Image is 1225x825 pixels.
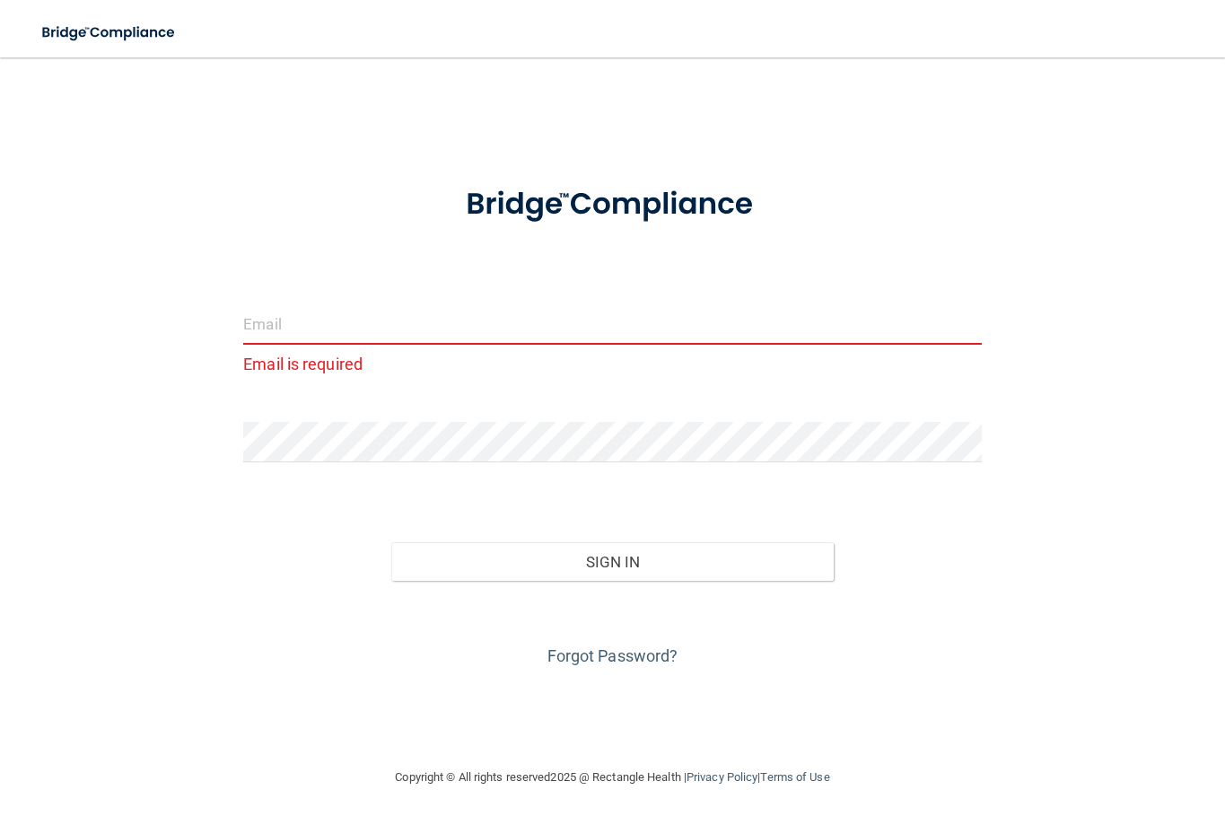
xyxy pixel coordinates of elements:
div: Copyright © All rights reserved 2025 @ Rectangle Health | | [285,749,941,806]
button: Sign In [391,542,834,582]
img: bridge_compliance_login_screen.278c3ca4.svg [434,165,790,244]
img: bridge_compliance_login_screen.278c3ca4.svg [27,14,192,51]
p: Email is required [243,349,981,379]
a: Privacy Policy [687,770,757,784]
a: Forgot Password? [547,646,678,665]
a: Terms of Use [760,770,829,784]
input: Email [243,304,981,345]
